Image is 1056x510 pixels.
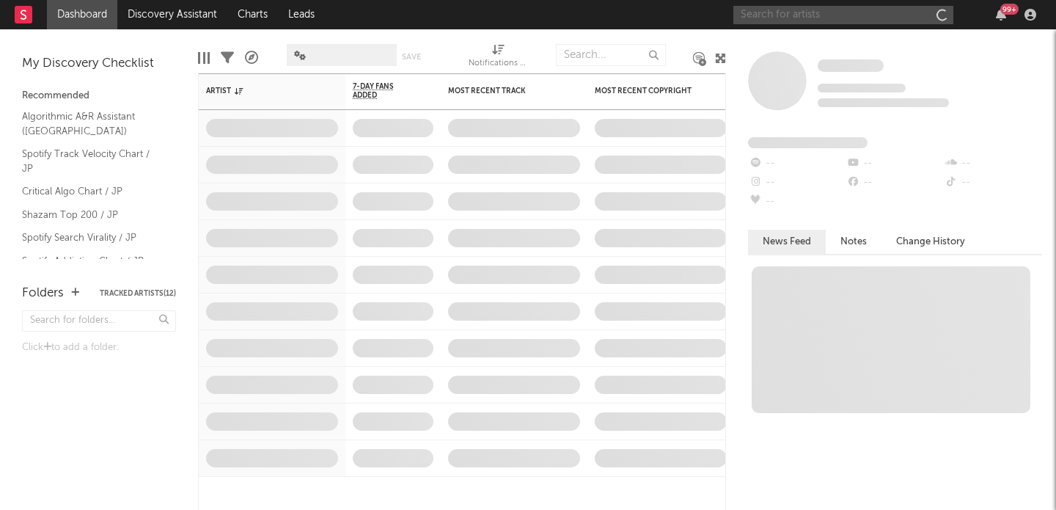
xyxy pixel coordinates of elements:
[22,230,161,246] a: Spotify Search Virality / JP
[818,84,906,92] span: Tracking Since: [DATE]
[22,253,161,269] a: Spotify Addiction Chart / JP
[245,37,258,79] div: A&R Pipeline
[748,230,826,254] button: News Feed
[198,37,210,79] div: Edit Columns
[944,173,1041,192] div: --
[22,183,161,200] a: Critical Algo Chart / JP
[1000,4,1019,15] div: 99 +
[22,55,176,73] div: My Discovery Checklist
[402,53,421,61] button: Save
[748,137,868,148] span: Fans Added by Platform
[846,154,943,173] div: --
[748,154,846,173] div: --
[22,339,176,357] div: Click to add a folder.
[22,310,176,332] input: Search for folders...
[733,6,953,24] input: Search for artists
[22,146,161,176] a: Spotify Track Velocity Chart / JP
[22,109,161,139] a: Algorithmic A&R Assistant ([GEOGRAPHIC_DATA])
[448,87,558,95] div: Most Recent Track
[944,154,1041,173] div: --
[469,37,527,79] div: Notifications (Artist)
[818,59,884,72] span: Some Artist
[996,9,1006,21] button: 99+
[846,173,943,192] div: --
[22,207,161,223] a: Shazam Top 200 / JP
[206,87,316,95] div: Artist
[353,82,411,100] span: 7-Day Fans Added
[748,192,846,211] div: --
[595,87,705,95] div: Most Recent Copyright
[826,230,881,254] button: Notes
[221,37,234,79] div: Filters
[818,98,949,107] span: 0 fans last week
[556,44,666,66] input: Search...
[818,59,884,73] a: Some Artist
[22,87,176,105] div: Recommended
[748,173,846,192] div: --
[100,290,176,297] button: Tracked Artists(12)
[881,230,980,254] button: Change History
[469,55,527,73] div: Notifications (Artist)
[22,285,64,302] div: Folders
